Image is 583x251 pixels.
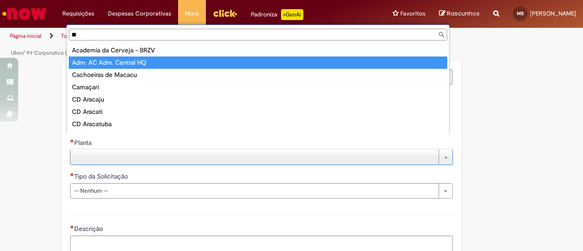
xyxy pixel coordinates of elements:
div: Academia da Cerveja - BRZV [69,44,447,56]
div: CD Aracati [69,106,447,118]
div: Adm. AC Adm. Central HQ [69,56,447,69]
div: CD Arapiraca [69,130,447,143]
div: CD Aracatuba [69,118,447,130]
div: CD Aracaju [69,93,447,106]
div: Camaçari [69,81,447,93]
div: Cachoeiras de Macacu [69,69,447,81]
ul: Planta [67,42,449,133]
